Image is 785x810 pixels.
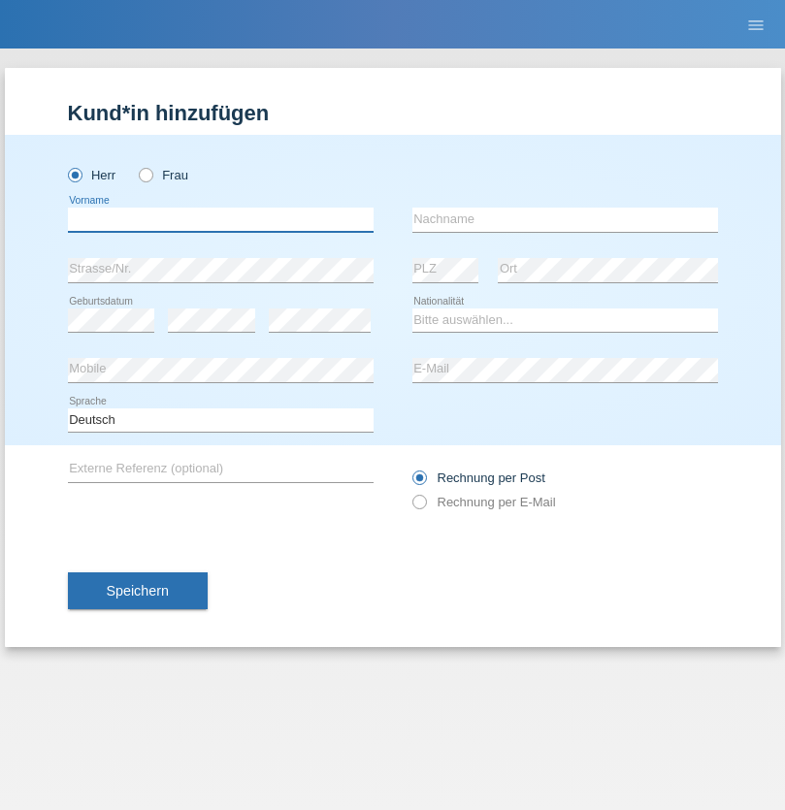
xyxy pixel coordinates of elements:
input: Frau [139,168,151,180]
label: Rechnung per E-Mail [412,495,556,509]
button: Speichern [68,572,208,609]
i: menu [746,16,766,35]
span: Speichern [107,583,169,599]
input: Rechnung per Post [412,470,425,495]
input: Herr [68,168,81,180]
label: Frau [139,168,188,182]
label: Herr [68,168,116,182]
label: Rechnung per Post [412,470,545,485]
h1: Kund*in hinzufügen [68,101,718,125]
input: Rechnung per E-Mail [412,495,425,519]
a: menu [736,18,775,30]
